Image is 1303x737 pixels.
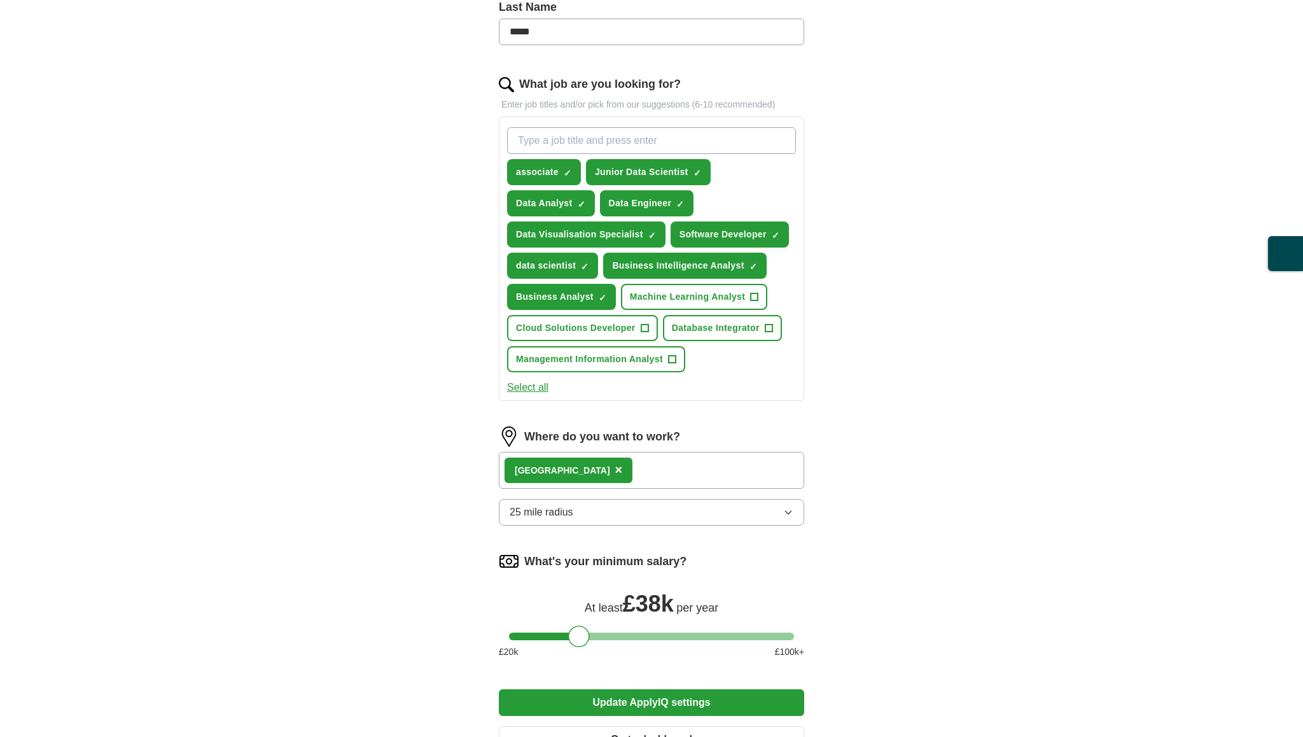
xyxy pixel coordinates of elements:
[672,321,760,335] span: Database Integrator
[507,159,581,185] button: associate✓
[621,284,767,310] button: Machine Learning Analyst
[516,197,573,210] span: Data Analyst
[648,230,656,241] span: ✓
[519,76,681,93] label: What job are you looking for?
[507,253,598,279] button: data scientist✓
[609,197,672,210] span: Data Engineer
[603,253,766,279] button: Business Intelligence Analyst✓
[510,505,573,520] span: 25 mile radius
[676,199,684,209] span: ✓
[615,463,623,477] span: ×
[516,321,636,335] span: Cloud Solutions Developer
[507,315,658,341] button: Cloud Solutions Developer
[499,551,519,572] img: salary.png
[586,159,711,185] button: Junior Data Scientist✓
[775,645,804,659] span: £ 100 k+
[749,262,757,272] span: ✓
[615,461,623,480] button: ×
[595,165,688,179] span: Junior Data Scientist
[507,221,665,248] button: Data Visualisation Specialist✓
[515,464,610,477] div: [GEOGRAPHIC_DATA]
[516,353,663,366] span: Management Information Analyst
[578,199,585,209] span: ✓
[507,127,796,154] input: Type a job title and press enter
[671,221,789,248] button: Software Developer✓
[507,284,616,310] button: Business Analyst✓
[524,428,680,446] label: Where do you want to work?
[772,230,779,241] span: ✓
[630,290,745,304] span: Machine Learning Analyst
[679,228,767,241] span: Software Developer
[693,168,701,178] span: ✓
[507,190,595,216] button: Data Analyst✓
[564,168,571,178] span: ✓
[499,689,804,716] button: Update ApplyIQ settings
[581,262,589,272] span: ✓
[499,426,519,447] img: location.png
[585,601,623,614] span: At least
[623,591,674,617] span: £ 38k
[516,165,559,179] span: associate
[612,259,744,272] span: Business Intelligence Analyst
[499,77,514,92] img: search.png
[516,228,643,241] span: Data Visualisation Specialist
[676,601,718,614] span: per year
[499,98,804,111] p: Enter job titles and/or pick from our suggestions (6-10 recommended)
[499,645,518,659] span: £ 20 k
[516,259,576,272] span: data scientist
[499,499,804,526] button: 25 mile radius
[524,553,686,570] label: What's your minimum salary?
[516,290,594,304] span: Business Analyst
[599,293,606,303] span: ✓
[663,315,782,341] button: Database Integrator
[507,380,548,395] button: Select all
[507,346,685,372] button: Management Information Analyst
[600,190,694,216] button: Data Engineer✓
